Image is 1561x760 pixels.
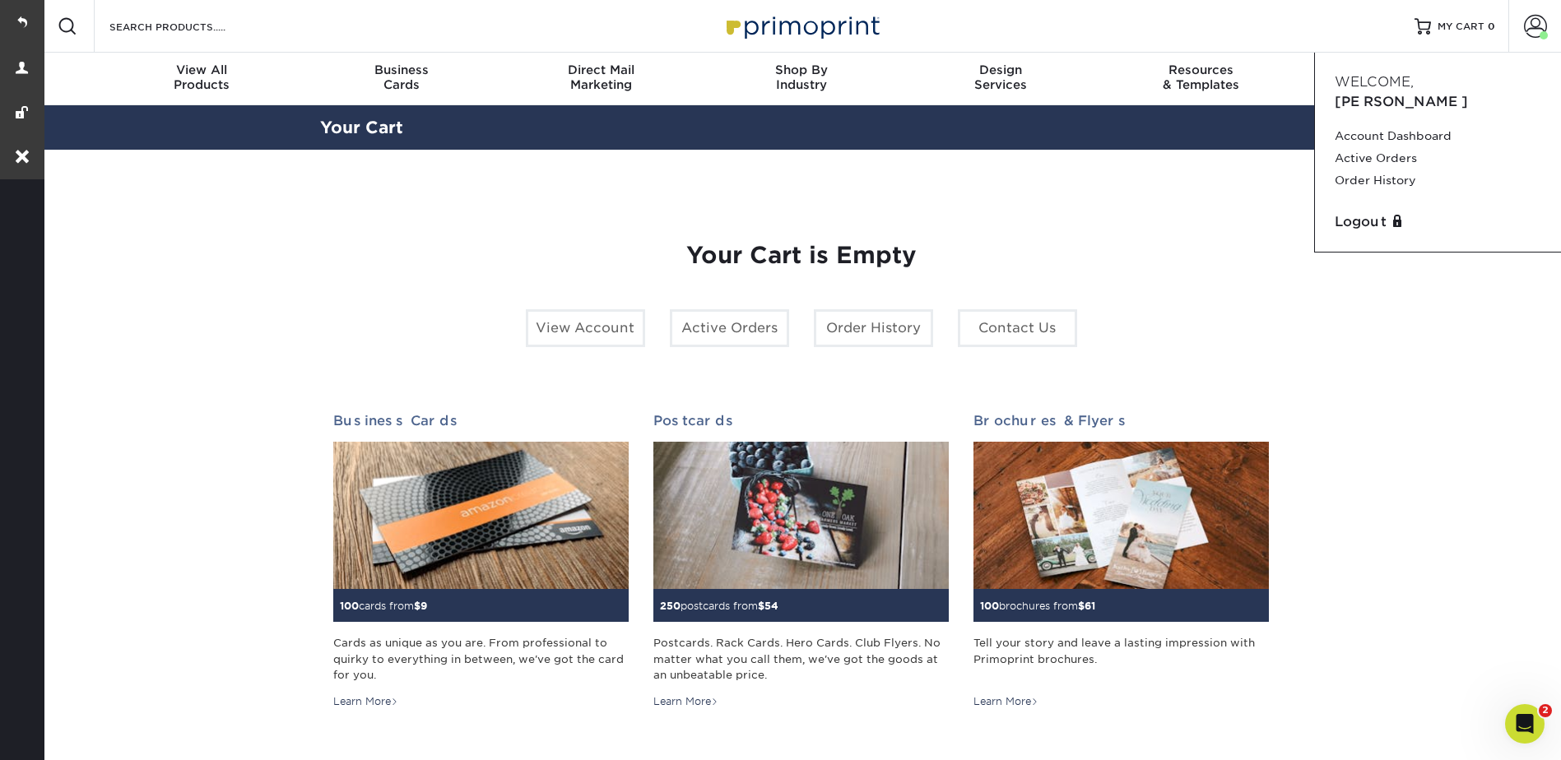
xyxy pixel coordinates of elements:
[764,600,778,612] span: 54
[1101,53,1301,105] a: Resources& Templates
[1085,600,1095,612] span: 61
[660,600,681,612] span: 250
[301,63,501,92] div: Cards
[340,600,427,612] small: cards from
[1335,147,1541,169] a: Active Orders
[333,413,629,709] a: Business Cards 100cards from$9 Cards as unique as you are. From professional to quirky to everyth...
[1101,63,1301,77] span: Resources
[1335,212,1541,232] a: Logout
[1232,600,1561,716] iframe: Intercom notifications message
[701,53,901,105] a: Shop ByIndustry
[973,635,1269,683] div: Tell your story and leave a lasting impression with Primoprint brochures.
[108,16,268,36] input: SEARCH PRODUCTS.....
[660,600,778,612] small: postcards from
[333,242,1270,270] h1: Your Cart is Empty
[958,309,1077,347] a: Contact Us
[901,53,1101,105] a: DesignServices
[420,600,427,612] span: 9
[333,694,398,709] div: Learn More
[653,694,718,709] div: Learn More
[653,635,949,683] div: Postcards. Rack Cards. Hero Cards. Club Flyers. No matter what you call them, we've got the goods...
[102,53,302,105] a: View AllProducts
[501,63,701,92] div: Marketing
[973,413,1269,429] h2: Brochures & Flyers
[333,413,629,429] h2: Business Cards
[901,63,1101,92] div: Services
[653,442,949,590] img: Postcards
[301,63,501,77] span: Business
[719,8,884,44] img: Primoprint
[653,413,949,709] a: Postcards 250postcards from$54 Postcards. Rack Cards. Hero Cards. Club Flyers. No matter what you...
[1335,94,1468,109] span: [PERSON_NAME]
[320,118,403,137] a: Your Cart
[333,635,629,683] div: Cards as unique as you are. From professional to quirky to everything in between, we've got the c...
[414,600,420,612] span: $
[973,694,1038,709] div: Learn More
[102,63,302,77] span: View All
[1539,704,1552,717] span: 2
[814,309,933,347] a: Order History
[1101,63,1301,92] div: & Templates
[980,600,1095,612] small: brochures from
[501,63,701,77] span: Direct Mail
[901,63,1101,77] span: Design
[1505,704,1545,744] iframe: Intercom live chat
[333,442,629,590] img: Business Cards
[973,413,1269,709] a: Brochures & Flyers 100brochures from$61 Tell your story and leave a lasting impression with Primo...
[670,309,789,347] a: Active Orders
[102,63,302,92] div: Products
[1335,74,1414,90] span: Welcome,
[1301,63,1501,77] span: Contact
[1335,125,1541,147] a: Account Dashboard
[526,309,645,347] a: View Account
[1301,63,1501,92] div: & Support
[980,600,999,612] span: 100
[1078,600,1085,612] span: $
[973,442,1269,590] img: Brochures & Flyers
[701,63,901,77] span: Shop By
[1335,169,1541,192] a: Order History
[301,53,501,105] a: BusinessCards
[501,53,701,105] a: Direct MailMarketing
[653,413,949,429] h2: Postcards
[701,63,901,92] div: Industry
[758,600,764,612] span: $
[1488,21,1495,32] span: 0
[1301,53,1501,105] a: Contact& Support
[340,600,359,612] span: 100
[1438,20,1484,34] span: MY CART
